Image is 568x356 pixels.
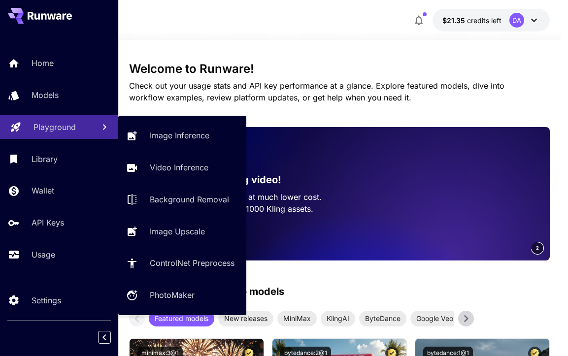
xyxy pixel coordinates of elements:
[536,244,539,252] span: 2
[118,124,246,148] a: Image Inference
[410,313,459,324] span: Google Veo
[150,162,208,173] p: Video Inference
[33,121,76,133] p: Playground
[32,89,59,101] p: Models
[442,16,467,25] span: $21.35
[129,62,549,76] h3: Welcome to Runware!
[32,294,61,306] p: Settings
[359,313,406,324] span: ByteDance
[118,156,246,180] a: Video Inference
[118,251,246,275] a: ControlNet Preprocess
[433,9,550,32] button: $21.3453
[150,129,209,141] p: Image Inference
[150,257,234,269] p: ControlNet Preprocess
[32,57,54,69] p: Home
[118,188,246,212] a: Background Removal
[150,289,195,301] p: PhotoMaker
[98,331,111,344] button: Collapse sidebar
[218,313,273,324] span: New releases
[129,81,504,102] span: Check out your usage stats and API key performance at a glance. Explore featured models, dive int...
[277,313,317,324] span: MiniMax
[105,328,118,346] div: Collapse sidebar
[32,153,58,165] p: Library
[32,249,55,260] p: Usage
[32,185,54,196] p: Wallet
[509,13,524,28] div: DA
[467,16,501,25] span: credits left
[150,194,229,205] p: Background Removal
[321,313,355,324] span: KlingAI
[118,283,246,307] a: PhotoMaker
[32,217,64,228] p: API Keys
[149,313,214,324] span: Featured models
[442,15,501,26] div: $21.3453
[150,226,205,237] p: Image Upscale
[118,219,246,243] a: Image Upscale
